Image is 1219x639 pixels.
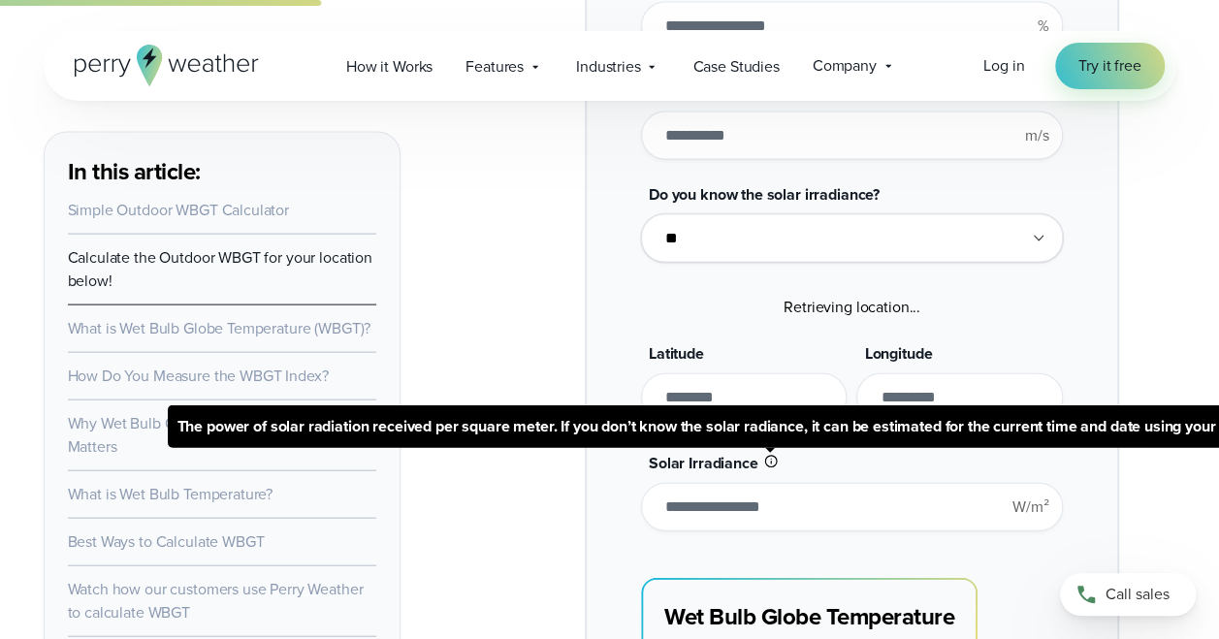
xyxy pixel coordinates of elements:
[1055,43,1164,89] a: Try it free
[1106,583,1170,606] span: Call sales
[68,483,273,505] a: What is Wet Bulb Temperature?
[68,578,364,623] a: Watch how our customers use Perry Weather to calculate WBGT
[68,317,371,339] a: What is Wet Bulb Globe Temperature (WBGT)?
[346,55,433,79] span: How it Works
[649,342,704,365] span: Latitude
[465,55,524,79] span: Features
[68,530,265,553] a: Best Ways to Calculate WBGT
[68,246,372,292] a: Calculate the Outdoor WBGT for your location below!
[68,365,329,387] a: How Do You Measure the WBGT Index?
[784,296,920,318] span: Retrieving location...
[1060,573,1196,616] a: Call sales
[813,54,877,78] span: Company
[68,199,289,221] a: Simple Outdoor WBGT Calculator
[576,55,641,79] span: Industries
[649,183,880,206] span: Do you know the solar irradiance?
[983,54,1024,77] span: Log in
[864,342,932,365] span: Longitude
[983,54,1024,78] a: Log in
[692,55,779,79] span: Case Studies
[68,156,376,187] h3: In this article:
[1078,54,1140,78] span: Try it free
[330,47,449,86] a: How it Works
[649,452,758,474] span: Solar Irradiance
[676,47,795,86] a: Case Studies
[68,412,345,458] a: Why Wet Bulb Globe Temperature (WBGT) Matters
